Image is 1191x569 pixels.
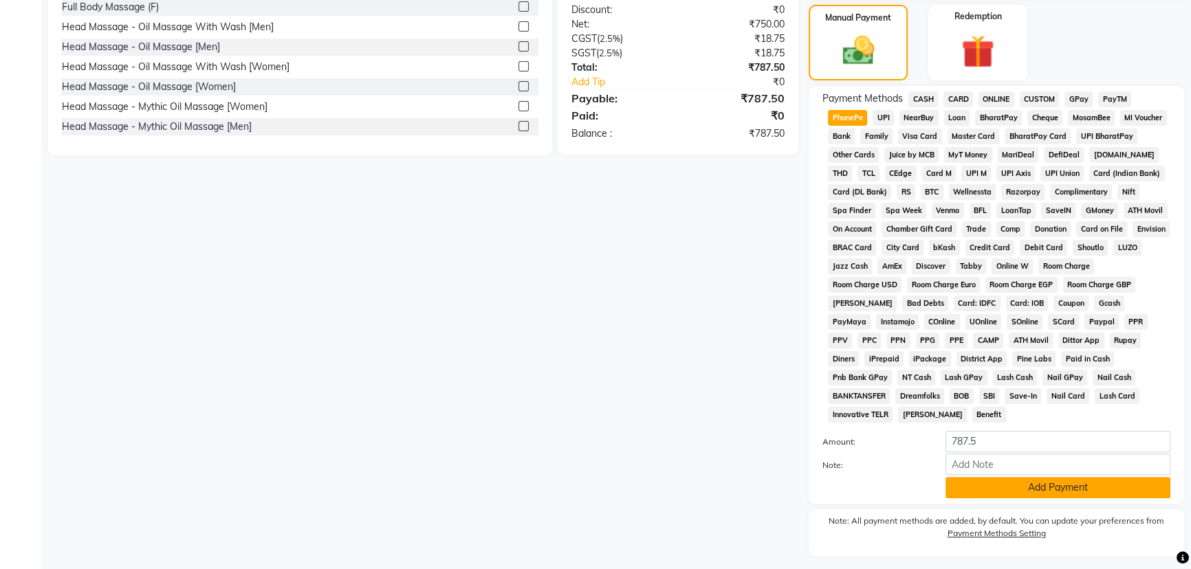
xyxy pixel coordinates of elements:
span: Dittor App [1058,333,1104,348]
div: ₹0 [678,107,795,124]
span: SOnline [1007,314,1042,330]
span: Card (Indian Bank) [1089,166,1165,181]
span: Comp [996,221,1025,237]
span: CASH [908,91,938,107]
span: PPV [828,333,852,348]
span: Cheque [1027,110,1062,126]
span: RS [897,184,915,200]
span: UPI [873,110,894,126]
div: ₹0 [678,3,795,17]
span: MariDeal [998,147,1039,163]
span: Innovative TELR [828,407,893,423]
span: Spa Finder [828,203,875,219]
span: Wellnessta [949,184,996,200]
span: Pnb Bank GPay [828,370,892,386]
div: ₹787.50 [678,126,795,141]
span: BTC [921,184,943,200]
span: Payment Methods [822,91,903,106]
span: CAMP [973,333,1003,348]
span: BharatPay Card [1005,129,1071,144]
span: Benefit [972,407,1006,423]
span: On Account [828,221,876,237]
span: Complimentary [1050,184,1112,200]
span: UPI Union [1040,166,1084,181]
div: Head Massage - Oil Massage With Wash [Men] [62,20,274,34]
span: ONLINE [979,91,1014,107]
div: Discount: [561,3,678,17]
span: Rupay [1110,333,1141,348]
button: Add Payment [946,477,1170,498]
span: Debit Card [1020,240,1067,256]
span: Room Charge EGP [985,277,1058,293]
div: Paid: [561,107,678,124]
span: Card (DL Bank) [828,184,891,200]
div: ₹787.50 [678,60,795,75]
span: MyT Money [944,147,992,163]
span: PayTM [1098,91,1131,107]
span: Save-In [1005,388,1041,404]
img: _gift.svg [951,31,1005,72]
input: Add Note [946,454,1170,475]
span: Nail Card [1047,388,1089,404]
div: Head Massage - Oil Massage [Men] [62,40,220,54]
span: LoanTap [996,203,1036,219]
div: ₹787.50 [678,90,795,107]
span: Envision [1133,221,1170,237]
span: Card: IOB [1006,295,1049,311]
input: Amount [946,431,1170,452]
span: PPE [945,333,968,348]
label: Note: All payment methods are added, by default. You can update your preferences from [822,515,1170,545]
span: BFL [970,203,992,219]
img: _cash.svg [833,32,884,69]
span: iPackage [909,351,951,367]
span: Visa Card [898,129,942,144]
span: BRAC Card [828,240,876,256]
span: Online W [992,258,1033,274]
span: Coupon [1053,295,1089,311]
span: Nift [1117,184,1139,200]
div: ( ) [561,32,678,46]
span: Paypal [1084,314,1119,330]
span: Donation [1030,221,1071,237]
div: ₹0 [697,75,795,89]
span: 2.5% [599,47,620,58]
span: [DOMAIN_NAME] [1089,147,1159,163]
span: Shoutlo [1073,240,1108,256]
span: Room Charge GBP [1063,277,1136,293]
span: [PERSON_NAME] [898,407,967,423]
span: Room Charge [1038,258,1094,274]
span: Diners [828,351,859,367]
span: CUSTOM [1020,91,1060,107]
span: Pine Labs [1012,351,1056,367]
div: Net: [561,17,678,32]
span: 2.5% [600,33,620,44]
span: TCL [857,166,879,181]
label: Payment Methods Setting [948,527,1046,539]
span: Card M [922,166,957,181]
span: Bad Debts [902,295,948,311]
span: Lash Cash [993,370,1038,386]
label: Note: [812,459,935,471]
span: THD [828,166,852,181]
div: Payable: [561,90,678,107]
span: DefiDeal [1044,147,1084,163]
span: bKash [929,240,960,256]
label: Amount: [812,436,935,448]
span: Razorpay [1001,184,1045,200]
span: Credit Card [965,240,1015,256]
span: Bank [828,129,855,144]
div: ₹18.75 [678,32,795,46]
span: PayMaya [828,314,871,330]
span: ATH Movil [1124,203,1168,219]
span: City Card [882,240,924,256]
div: Head Massage - Mythic Oil Massage [Men] [62,120,252,134]
span: PPG [916,333,940,348]
span: BOB [950,388,974,404]
span: SaveIN [1041,203,1075,219]
span: Card on File [1076,221,1127,237]
span: SBI [979,388,1000,404]
span: [PERSON_NAME] [828,295,897,311]
span: Room Charge Euro [907,277,980,293]
div: ( ) [561,46,678,60]
span: Tabby [956,258,987,274]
